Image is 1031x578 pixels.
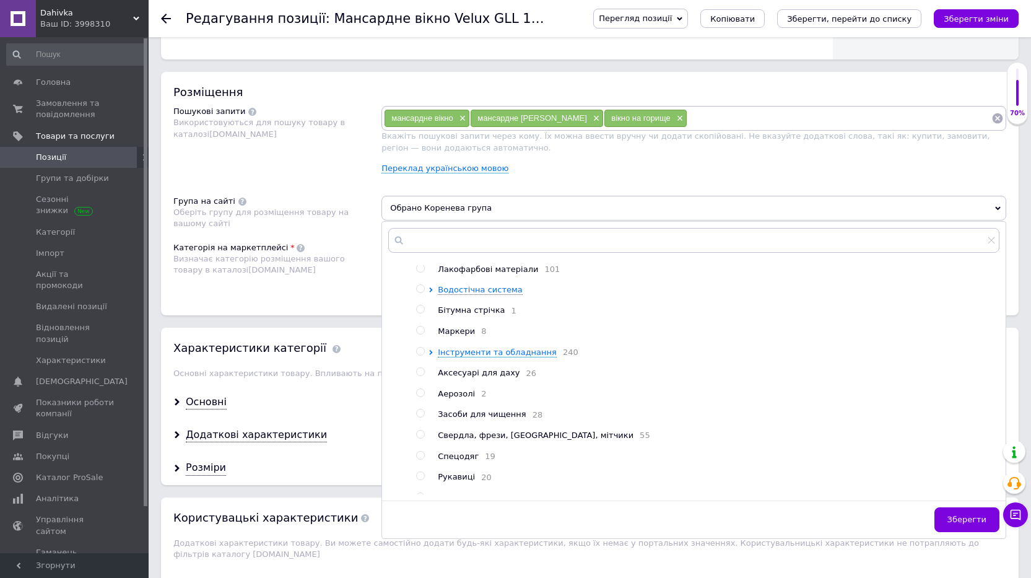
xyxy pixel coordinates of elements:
[173,196,235,207] div: Група на сайті
[381,164,508,173] a: Переклад українською мовою
[438,305,505,315] span: Бітумна стрічка
[36,269,115,291] span: Акції та промокоди
[173,511,369,524] span: Користувацькi характеристики
[36,194,115,216] span: Сезонні знижки
[161,14,171,24] div: Повернутися назад
[934,9,1019,28] button: Зберегти зміни
[438,265,538,274] span: Лакофарбові матеріали
[777,9,921,28] button: Зберегти, перейти до списку
[36,98,115,120] span: Замовлення та повідомлення
[36,77,71,88] span: Головна
[12,33,633,85] p: Чесне двокамерне вікно VELUX Стандарт Плюс з двокамерним склопакетом за доступною ціною - безкомп...
[479,452,495,461] span: 19
[710,14,755,24] span: Копіювати
[1007,109,1027,118] div: 70%
[36,430,68,441] span: Відгуки
[438,326,475,336] span: Маркери
[674,113,684,124] span: ×
[36,227,75,238] span: Категорії
[438,493,500,502] span: Скотч, Стрічка
[173,242,288,253] div: Категорія на маркетплейсі
[700,9,765,28] button: Копіювати
[36,173,109,184] span: Групи та добірки
[599,14,672,23] span: Перегляд позиції
[381,196,1006,221] span: Обрано Коренева група
[173,208,349,228] span: Оберіть групу для розміщення товару на вашому сайті
[520,369,537,378] span: 26
[36,322,115,344] span: Відновлення позицій
[438,285,523,294] span: Водостічна система
[456,113,466,124] span: ×
[438,472,475,481] span: Рукавиці
[173,84,1006,100] div: Розміщення
[611,113,670,123] span: вікно на горище
[947,515,986,524] span: Зберегти
[36,355,106,366] span: Характеристики
[36,376,128,387] span: [DEMOGRAPHIC_DATA]
[36,131,115,142] span: Товари та послуги
[186,461,226,475] div: Розміри
[475,326,486,336] span: 8
[12,73,48,82] strong: GLL 0061
[173,369,934,378] span: Основні характеристики товару. Впливають на потрапляння товару в Фільтри каталогу [DOMAIN_NAME] ....
[36,397,115,419] span: Показники роботи компанії
[787,14,911,24] i: Зберегти, перейти до списку
[381,131,990,152] span: Вкажіть пошукові запити через кому. Їх можна ввести вручну чи додати скопійовані. Не вказуйте дод...
[186,11,556,26] h1: Редагування позиції: Мансардне вікно Velux GLL 1061
[438,409,526,419] span: Засоби для чищення
[475,473,492,482] span: 20
[6,43,146,66] input: Пошук
[477,113,587,123] span: мансардне [PERSON_NAME]
[173,106,245,117] div: Пошукові запити
[36,152,66,163] span: Позиції
[173,340,326,356] div: Характеристики категорії
[173,254,345,274] span: Визначає категорію розміщення вашого товару в каталозі [DOMAIN_NAME]
[36,493,79,504] span: Аналітика
[438,431,633,440] span: Свердла, фрези, [GEOGRAPHIC_DATA], мітчики
[36,301,107,312] span: Видалені позиції
[36,248,64,259] span: Імпорт
[633,431,650,440] span: 55
[1007,62,1028,125] div: 70% Якість заповнення
[438,368,520,377] span: Аксесуарі для даху
[36,472,103,483] span: Каталог ProSale
[934,507,999,532] button: Зберегти
[538,265,560,274] span: 101
[12,12,633,106] body: Редактор, D2AF6F81-4976-41E8-9825-A9925FD7B572
[438,452,479,461] span: Спецодяг
[40,7,133,19] span: Dahivka
[173,538,979,559] span: Додаткові характеристики товару. Ви можете самостійно додати будь-які характеристики, якщо їх нем...
[590,113,600,124] span: ×
[944,14,1009,24] i: Зберегти зміни
[12,93,633,106] p: До вікна потрібен додатково водонепроникний комір.
[438,348,557,357] span: Інструменти та обладнання
[173,118,345,138] span: Використовуються для пошуку товару в каталозі [DOMAIN_NAME]
[36,547,115,569] span: Гаманець компанії
[40,19,149,30] div: Ваш ID: 3998310
[36,514,115,536] span: Управління сайтом
[475,389,486,398] span: 2
[391,113,453,123] span: мансардне вікно
[526,410,543,419] span: 28
[557,348,578,357] span: 240
[12,12,633,25] p: Ручка зверху
[36,451,69,462] span: Покупці
[1003,502,1028,527] button: Чат з покупцем
[186,428,327,442] div: Додаткові характеристики
[505,306,516,315] span: 1
[438,389,475,398] span: Аерозолі
[500,493,517,502] span: 37
[186,395,227,409] div: Основні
